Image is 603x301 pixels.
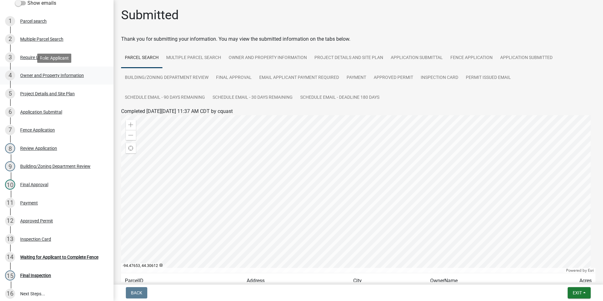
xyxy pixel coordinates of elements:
a: Application Submittal [387,48,447,68]
div: Payment [20,201,38,205]
a: Multiple Parcel Search [162,48,225,68]
div: 10 [5,180,15,190]
div: Find my location [126,143,136,153]
div: Parcel search [20,19,47,23]
div: 12 [5,216,15,226]
div: 9 [5,161,15,171]
a: Parcel search [121,48,162,68]
a: Schedule Email - 30 Days Remaining [209,88,296,108]
span: Back [131,290,142,295]
div: Zoom out [126,130,136,140]
div: 6 [5,107,15,117]
div: 15 [5,270,15,280]
a: Building/Zoning Department Review [121,68,212,88]
button: Back [126,287,147,298]
a: Fence Application [447,48,496,68]
div: 14 [5,252,15,262]
div: 3 [5,52,15,62]
a: Application Submitted [496,48,556,68]
div: Fence Application [20,128,55,132]
div: 8 [5,143,15,153]
button: Exit [568,287,591,298]
span: Exit [573,290,582,295]
a: Project Details and Site Plan [311,48,387,68]
td: Address [243,273,349,289]
div: Review Application [20,146,57,150]
div: Zoom in [126,120,136,130]
div: Require User [20,55,45,60]
a: Esri [588,268,594,273]
a: Email Applicant Payment Required [255,68,343,88]
div: 16 [5,289,15,299]
div: Owner and Property Information [20,73,84,78]
div: 13 [5,234,15,244]
div: 1 [5,16,15,26]
div: Thank you for submitting your information. You may view the submitted information on the tabs below. [121,35,595,43]
a: Payment [343,68,370,88]
td: ParcelID [121,273,243,289]
div: Waiting for Applicant to Complete Fence [20,255,98,259]
div: Building/Zoning Department Review [20,164,91,168]
a: Schedule Email - Deadline 180 Days [296,88,383,108]
div: Role: Applicant [37,54,71,63]
div: 11 [5,198,15,208]
div: 2 [5,34,15,44]
a: Inspection Card [417,68,462,88]
td: City [349,273,427,289]
div: Approved Permit [20,219,53,223]
div: Final Inspection [20,273,51,278]
td: OwnerName [426,273,543,289]
div: Application Submittal [20,110,62,114]
a: Final Approval [212,68,255,88]
div: Inspection Card [20,237,51,241]
td: Acres [543,273,595,289]
div: Powered by [565,268,595,273]
a: Schedule Email - 90 Days Remaining [121,88,209,108]
div: 4 [5,70,15,80]
a: Owner and Property Information [225,48,311,68]
a: Permit Issued Email [462,68,515,88]
div: Project Details and Site Plan [20,91,75,96]
span: Completed [DATE][DATE] 11:37 AM CDT by cquast [121,108,233,114]
div: 7 [5,125,15,135]
div: 5 [5,89,15,99]
h1: Submitted [121,8,179,23]
div: Multiple Parcel Search [20,37,63,41]
a: Approved Permit [370,68,417,88]
div: Final Approval [20,182,48,187]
